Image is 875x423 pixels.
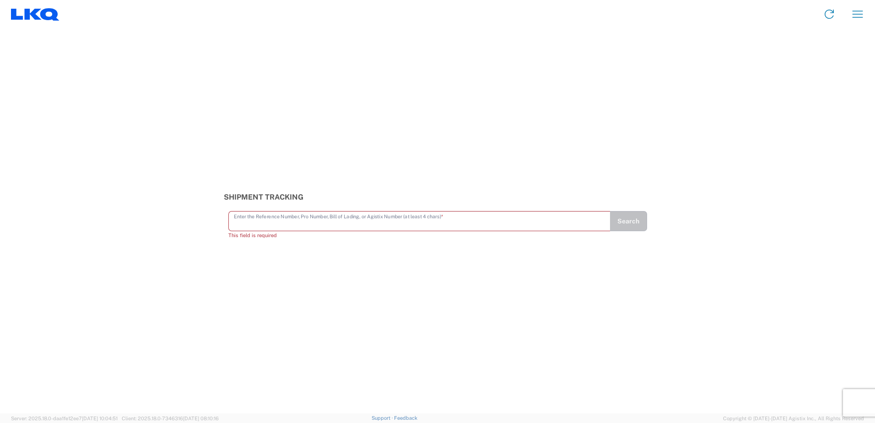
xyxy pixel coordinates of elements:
h3: Shipment Tracking [224,193,652,201]
span: Copyright © [DATE]-[DATE] Agistix Inc., All Rights Reserved [723,414,864,423]
a: Feedback [394,415,417,421]
div: This field is required [228,231,610,239]
span: [DATE] 08:10:16 [183,416,219,421]
a: Support [372,415,394,421]
span: Client: 2025.18.0-7346316 [122,416,219,421]
span: [DATE] 10:04:51 [82,416,118,421]
span: Server: 2025.18.0-daa1fe12ee7 [11,416,118,421]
